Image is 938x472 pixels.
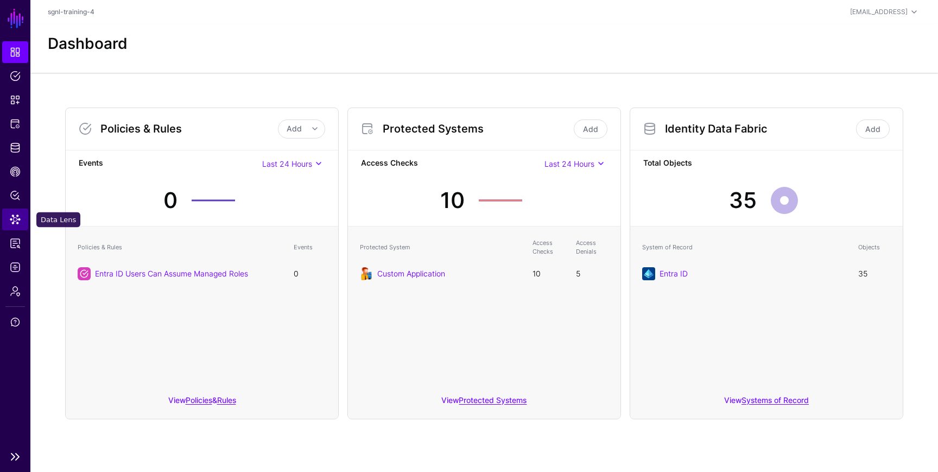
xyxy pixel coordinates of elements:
a: Dashboard [2,41,28,63]
td: 5 [571,262,614,286]
a: Reports [2,232,28,254]
a: sgnl-training-4 [48,8,94,16]
a: Rules [217,395,236,405]
h3: Policies & Rules [100,122,278,135]
th: Policies & Rules [72,233,288,262]
a: Entra ID Users Can Assume Managed Roles [95,269,248,278]
a: Policy Lens [2,185,28,206]
div: View [348,388,620,419]
a: SGNL [7,7,25,30]
span: Data Lens [10,214,21,225]
div: 35 [729,184,757,217]
a: CAEP Hub [2,161,28,182]
div: View [630,388,903,419]
img: svg+xml;base64,PHN2ZyB3aWR0aD0iOTgiIGhlaWdodD0iMTIyIiB2aWV3Qm94PSIwIDAgOTggMTIyIiBmaWxsPSJub25lIi... [360,267,373,280]
a: Add [856,119,890,139]
h2: Dashboard [48,35,128,53]
a: Snippets [2,89,28,111]
strong: Total Objects [643,157,890,171]
div: [EMAIL_ADDRESS] [850,7,908,17]
strong: Events [79,157,262,171]
td: 0 [288,262,332,286]
span: Support [10,317,21,328]
strong: Access Checks [361,157,544,171]
th: Objects [853,233,896,262]
h3: Protected Systems [383,122,572,135]
a: Protected Systems [459,395,527,405]
a: Policies [186,395,212,405]
span: Protected Systems [10,118,21,129]
span: Reports [10,238,21,249]
a: Add [574,119,607,139]
span: Add [287,124,302,133]
span: Admin [10,286,21,297]
span: Identity Data Fabric [10,142,21,153]
span: Snippets [10,95,21,105]
span: Last 24 Hours [262,159,312,168]
a: Admin [2,280,28,302]
a: Data Lens [2,209,28,230]
img: svg+xml;base64,PHN2ZyB3aWR0aD0iNjQiIGhlaWdodD0iNjQiIHZpZXdCb3g9IjAgMCA2NCA2NCIgZmlsbD0ibm9uZSIgeG... [642,267,655,280]
span: Dashboard [10,47,21,58]
span: CAEP Hub [10,166,21,177]
a: Policies [2,65,28,87]
a: Custom Application [377,269,445,278]
h3: Identity Data Fabric [665,122,854,135]
span: Logs [10,262,21,273]
th: System of Record [637,233,853,262]
span: Policy Lens [10,190,21,201]
div: 10 [440,184,465,217]
div: View & [66,388,338,419]
a: Entra ID [660,269,688,278]
th: Access Checks [527,233,571,262]
th: Events [288,233,332,262]
a: Protected Systems [2,113,28,135]
div: Data Lens [36,212,80,228]
th: Access Denials [571,233,614,262]
td: 35 [853,262,896,286]
span: Policies [10,71,21,81]
div: 0 [163,184,178,217]
a: Systems of Record [741,395,809,405]
td: 10 [527,262,571,286]
a: Logs [2,256,28,278]
th: Protected System [354,233,527,262]
a: Identity Data Fabric [2,137,28,159]
span: Last 24 Hours [544,159,594,168]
